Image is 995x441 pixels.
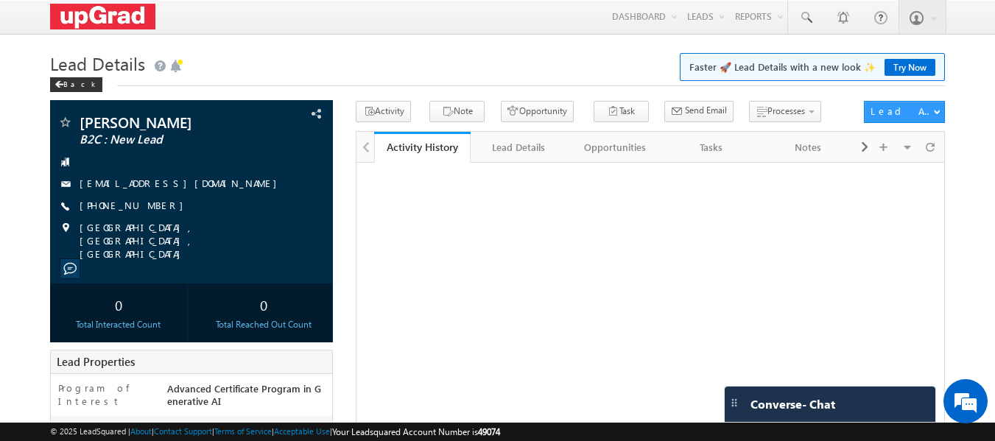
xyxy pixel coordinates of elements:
a: Contact Support [154,426,212,436]
a: Try Now [885,59,935,76]
span: Faster 🚀 Lead Details with a new look ✨ [689,60,935,74]
button: Opportunity [501,101,574,122]
div: Lead Actions [871,105,933,118]
div: Advanced Certificate Program in Generative AI [164,381,333,414]
span: B2C : New Lead [80,133,254,147]
span: Processes [767,105,805,116]
span: © 2025 LeadSquared | | | | | [50,425,500,439]
span: Lead Details [50,52,145,75]
button: Processes [749,101,821,122]
a: Lead Details [471,132,567,163]
button: Note [429,101,485,122]
img: carter-drag [728,397,740,409]
a: About [130,426,152,436]
a: Opportunities [567,132,664,163]
div: Back [50,77,102,92]
img: Custom Logo [50,4,156,29]
a: Activity History [374,132,471,163]
div: Total Reached Out Count [199,318,328,331]
div: 0 [199,291,328,318]
div: Lead Details [482,138,554,156]
span: Send Email [685,104,727,117]
a: [PHONE_NUMBER] [80,199,191,211]
button: Task [594,101,649,122]
a: Notes [760,132,857,163]
button: Activity [356,101,411,122]
a: Acceptable Use [274,426,330,436]
button: Lead Actions [864,101,945,123]
span: Your Leadsquared Account Number is [332,426,500,437]
span: 49074 [478,426,500,437]
div: 0 [54,291,183,318]
button: Send Email [664,101,734,122]
div: Total Interacted Count [54,318,183,331]
span: Converse - Chat [750,398,835,411]
div: Tasks [675,138,747,156]
a: Terms of Service [214,426,272,436]
div: Activity History [385,140,460,154]
span: [GEOGRAPHIC_DATA], [GEOGRAPHIC_DATA], [GEOGRAPHIC_DATA] [80,221,308,261]
a: Back [50,77,110,89]
div: Opportunities [579,138,650,156]
span: [PERSON_NAME] [80,115,254,130]
a: Tasks [664,132,760,163]
a: [EMAIL_ADDRESS][DOMAIN_NAME] [80,177,284,189]
div: Notes [772,138,843,156]
span: Lead Properties [57,354,135,369]
label: Program of Interest [58,381,153,408]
